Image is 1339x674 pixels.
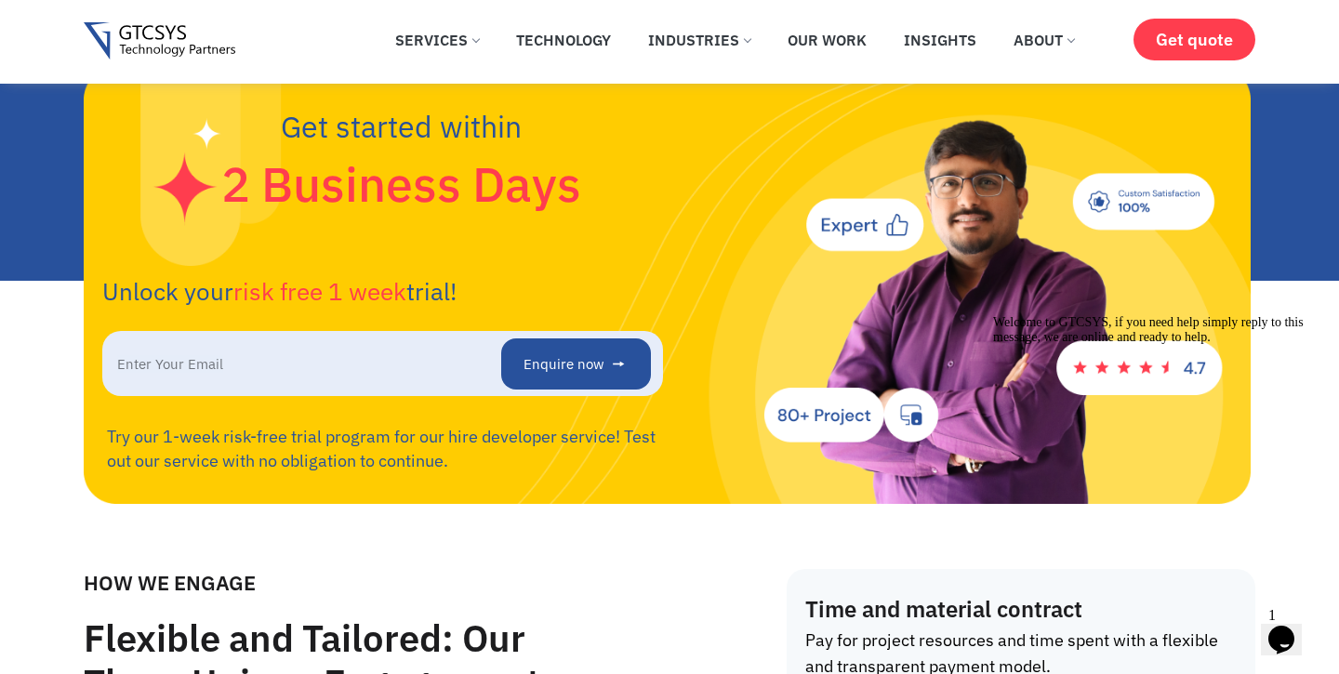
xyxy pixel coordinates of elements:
[107,425,663,464] div: Try our 1-week risk-free trial program for our hire developer service! Test out our service with ...
[524,357,604,371] span: Enquire now
[102,331,663,396] input: Enter Your Email
[7,7,318,36] span: Welcome to GTCSYS, if you need help simply reply to this message, we are online and ready to help.
[1156,30,1233,49] span: Get quote
[149,153,654,214] p: 2 Business Days
[381,20,493,60] a: Services
[502,20,625,60] a: Technology
[233,275,406,307] span: risk free 1 week
[84,22,235,60] img: Gtcsys logo
[7,7,342,37] div: Welcome to GTCSYS, if you need help simply reply to this message, we are online and ready to help.
[774,20,881,60] a: Our Work
[84,569,611,597] h2: HOW WE ENGAGE
[634,20,764,60] a: Industries
[102,270,663,312] h2: Unlock your trial!
[1000,20,1088,60] a: About
[501,338,651,390] button: Enquire now
[986,308,1320,590] iframe: chat widget
[281,107,522,146] span: Get started within
[1261,600,1320,655] iframe: chat widget
[102,331,663,434] form: New Form
[1134,19,1255,60] a: Get quote
[805,594,1082,624] span: Time and material contract
[890,20,990,60] a: Insights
